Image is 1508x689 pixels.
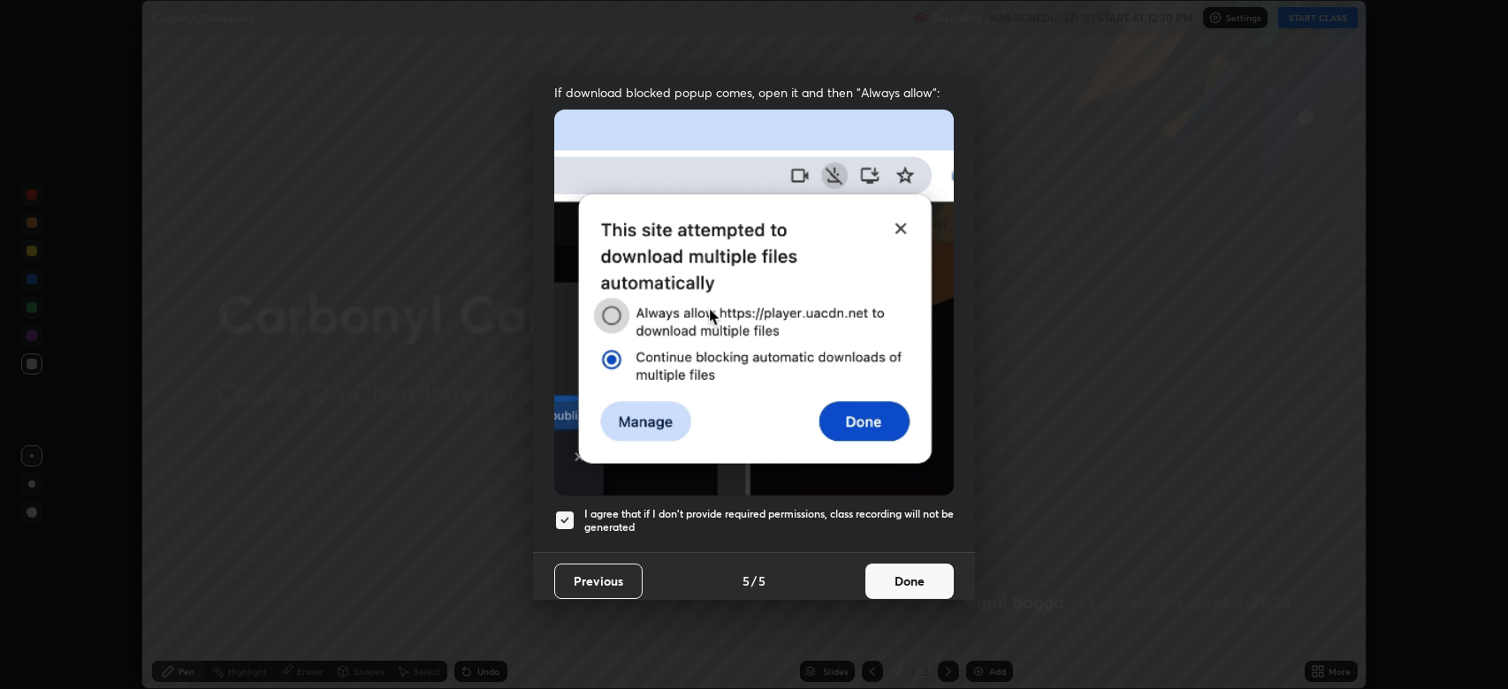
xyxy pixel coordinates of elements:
[584,507,954,534] h5: I agree that if I don't provide required permissions, class recording will not be generated
[865,564,954,599] button: Done
[554,110,954,496] img: downloads-permission-blocked.gif
[743,572,750,590] h4: 5
[554,564,643,599] button: Previous
[751,572,757,590] h4: /
[758,572,765,590] h4: 5
[554,84,954,101] span: If download blocked popup comes, open it and then "Always allow":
